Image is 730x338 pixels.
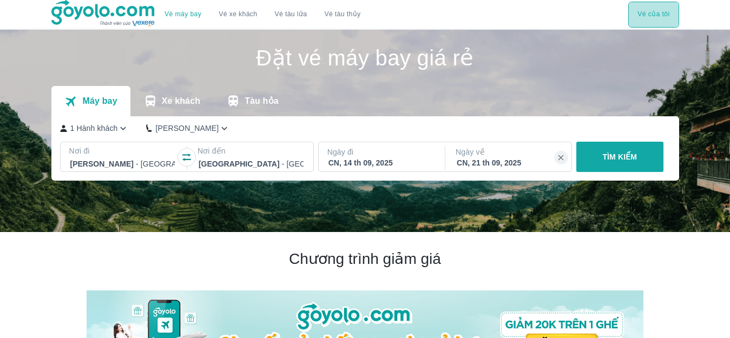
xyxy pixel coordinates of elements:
button: 1 Hành khách [60,123,129,134]
a: Vé tàu lửa [266,2,316,28]
p: 1 Hành khách [70,123,118,134]
p: Ngày đi [327,147,435,157]
h2: Chương trình giảm giá [87,249,643,269]
div: transportation tabs [51,86,292,116]
a: Vé xe khách [219,10,257,18]
button: Vé tàu thủy [315,2,369,28]
div: CN, 14 th 09, 2025 [328,157,433,168]
p: Nơi đến [198,145,305,156]
p: TÌM KIẾM [602,151,637,162]
p: Tàu hỏa [245,96,279,107]
p: Nơi đi [69,145,176,156]
p: [PERSON_NAME] [155,123,219,134]
p: Ngày về [456,147,563,157]
div: choose transportation mode [628,2,679,28]
h1: Đặt vé máy bay giá rẻ [51,47,679,69]
button: Vé của tôi [628,2,679,28]
p: Xe khách [162,96,200,107]
div: CN, 21 th 09, 2025 [457,157,562,168]
p: Máy bay [82,96,117,107]
a: Vé máy bay [165,10,201,18]
button: [PERSON_NAME] [146,123,230,134]
div: choose transportation mode [156,2,369,28]
button: TÌM KIẾM [576,142,663,172]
